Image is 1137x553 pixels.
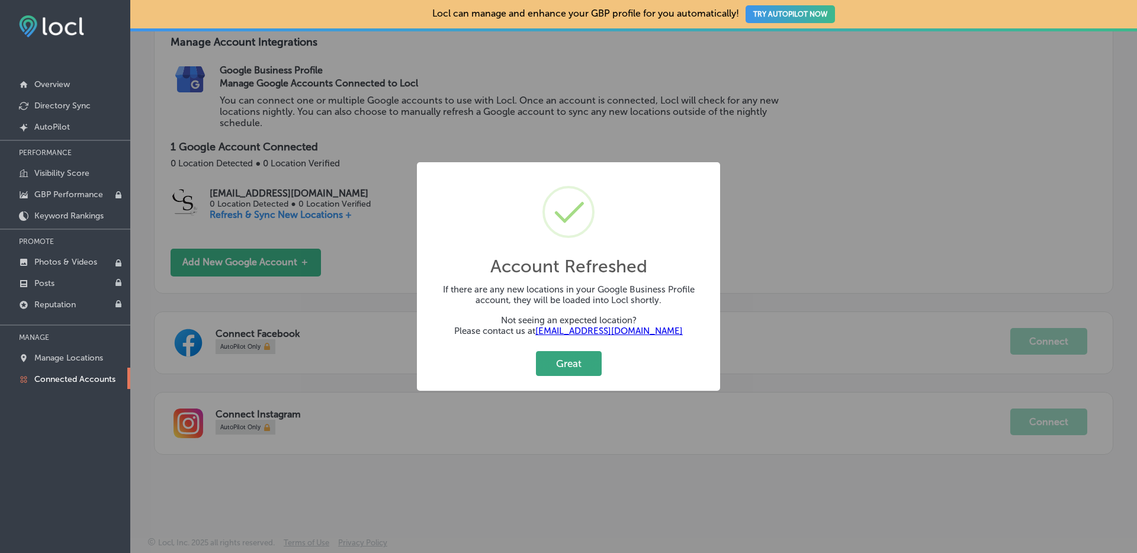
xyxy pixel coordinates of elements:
[34,101,91,111] p: Directory Sync
[34,374,115,384] p: Connected Accounts
[19,15,84,37] img: fda3e92497d09a02dc62c9cd864e3231.png
[34,278,54,288] p: Posts
[34,168,89,178] p: Visibility Score
[34,189,103,200] p: GBP Performance
[34,122,70,132] p: AutoPilot
[34,300,76,310] p: Reputation
[34,211,104,221] p: Keyword Rankings
[490,256,647,277] h2: Account Refreshed
[429,315,708,326] p: Not seeing an expected location?
[746,5,835,23] button: TRY AUTOPILOT NOW
[34,353,103,363] p: Manage Locations
[429,326,708,336] p: Please contact us at
[34,257,97,267] p: Photos & Videos
[34,79,70,89] p: Overview
[429,284,708,306] p: If there are any new locations in your Google Business Profile account, they will be loaded into ...
[536,351,602,375] button: Great
[535,326,683,336] a: [EMAIL_ADDRESS][DOMAIN_NAME]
